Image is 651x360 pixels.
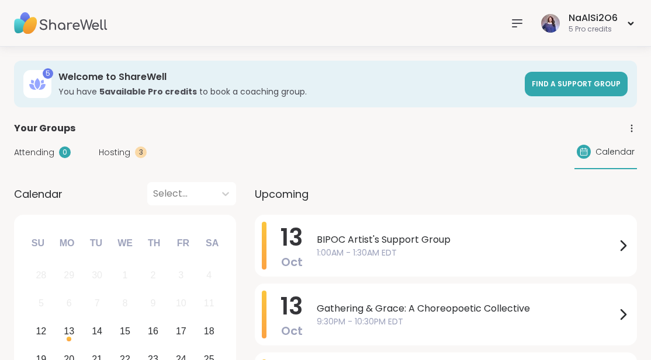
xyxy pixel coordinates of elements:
[196,319,221,344] div: Choose Saturday, October 18th, 2025
[43,68,53,79] div: 5
[281,323,303,339] span: Oct
[67,295,72,311] div: 6
[148,323,158,339] div: 16
[36,267,46,283] div: 28
[57,291,82,316] div: Not available Monday, October 6th, 2025
[525,72,628,96] a: Find a support group
[141,319,166,344] div: Choose Thursday, October 16th, 2025
[281,221,303,254] span: 13
[150,295,155,311] div: 9
[135,146,147,158] div: 3
[123,267,128,283] div: 1
[92,267,102,283] div: 30
[113,263,138,288] div: Not available Wednesday, October 1st, 2025
[176,323,186,339] div: 17
[39,295,44,311] div: 5
[176,295,186,311] div: 10
[206,267,212,283] div: 4
[57,263,82,288] div: Not available Monday, September 29th, 2025
[199,230,225,256] div: Sa
[29,319,54,344] div: Choose Sunday, October 12th, 2025
[95,295,100,311] div: 7
[113,319,138,344] div: Choose Wednesday, October 15th, 2025
[36,323,46,339] div: 12
[255,186,309,202] span: Upcoming
[99,86,197,97] b: 5 available Pro credit s
[85,291,110,316] div: Not available Tuesday, October 7th, 2025
[64,323,74,339] div: 13
[14,121,75,135] span: Your Groups
[168,319,193,344] div: Choose Friday, October 17th, 2025
[58,71,518,83] h3: Welcome to ShareWell
[532,79,621,89] span: Find a support group
[14,146,54,159] span: Attending
[29,291,54,316] div: Not available Sunday, October 5th, 2025
[92,323,102,339] div: 14
[541,14,560,33] img: NaAlSi2O6
[317,302,616,316] span: Gathering & Grace: A Choreopoetic Collective
[196,263,221,288] div: Not available Saturday, October 4th, 2025
[29,263,54,288] div: Not available Sunday, September 28th, 2025
[25,230,51,256] div: Su
[123,295,128,311] div: 8
[168,263,193,288] div: Not available Friday, October 3rd, 2025
[54,230,79,256] div: Mo
[170,230,196,256] div: Fr
[317,247,616,259] span: 1:00AM - 1:30AM EDT
[141,291,166,316] div: Not available Thursday, October 9th, 2025
[14,186,63,202] span: Calendar
[58,86,518,97] h3: You have to book a coaching group.
[85,263,110,288] div: Not available Tuesday, September 30th, 2025
[83,230,109,256] div: Tu
[317,233,616,247] span: BIPOC Artist's Support Group
[59,146,71,158] div: 0
[64,267,74,283] div: 29
[112,230,138,256] div: We
[196,291,221,316] div: Not available Saturday, October 11th, 2025
[204,323,214,339] div: 18
[120,323,130,339] div: 15
[569,25,618,34] div: 5 Pro credits
[57,319,82,344] div: Choose Monday, October 13th, 2025
[595,146,635,158] span: Calendar
[141,263,166,288] div: Not available Thursday, October 2nd, 2025
[14,3,108,44] img: ShareWell Nav Logo
[141,230,167,256] div: Th
[99,146,130,159] span: Hosting
[569,12,618,25] div: NaAlSi2O6
[281,290,303,323] span: 13
[113,291,138,316] div: Not available Wednesday, October 8th, 2025
[178,267,183,283] div: 3
[150,267,155,283] div: 2
[204,295,214,311] div: 11
[281,254,303,270] span: Oct
[168,291,193,316] div: Not available Friday, October 10th, 2025
[317,316,616,328] span: 9:30PM - 10:30PM EDT
[85,319,110,344] div: Choose Tuesday, October 14th, 2025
